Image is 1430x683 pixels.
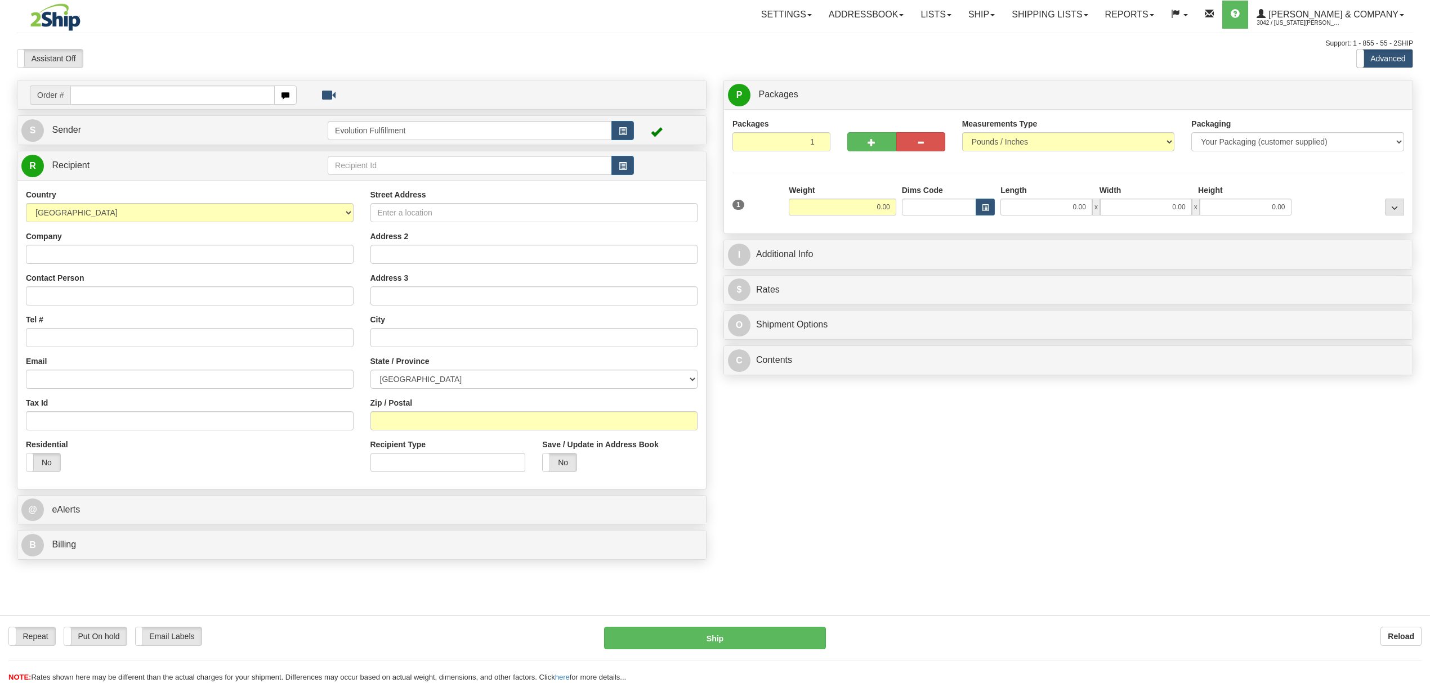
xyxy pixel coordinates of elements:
[21,498,702,522] a: @ eAlerts
[1198,185,1223,196] label: Height
[1192,199,1200,215] span: x
[1097,1,1163,29] a: Reports
[753,1,820,29] a: Settings
[820,1,913,29] a: Addressbook
[21,155,44,177] span: R
[728,244,750,266] span: I
[728,313,1409,336] a: OShipment Options
[17,3,94,32] img: logo3042.jpg
[21,119,328,142] a: S Sender
[21,154,294,177] a: R Recipient
[1191,118,1231,129] label: Packaging
[1257,17,1341,29] span: 3042 / [US_STATE][PERSON_NAME]
[555,673,570,681] a: here
[370,397,413,408] label: Zip / Postal
[1266,10,1398,19] span: [PERSON_NAME] & Company
[21,119,44,142] span: S
[26,314,43,325] label: Tel #
[370,272,409,284] label: Address 3
[52,125,81,134] span: Sender
[728,349,750,372] span: C
[370,189,426,200] label: Street Address
[543,453,577,471] label: No
[728,83,1409,106] a: P Packages
[962,118,1038,129] label: Measurements Type
[17,50,83,68] label: Assistant Off
[328,121,612,140] input: Sender Id
[542,439,658,450] label: Save / Update in Address Book
[26,356,47,367] label: Email
[26,453,60,471] label: No
[21,534,44,556] span: B
[1380,627,1422,646] button: Reload
[8,673,31,681] span: NOTE:
[732,118,769,129] label: Packages
[1003,1,1096,29] a: Shipping lists
[728,278,1409,302] a: $Rates
[52,160,90,170] span: Recipient
[21,498,44,521] span: @
[728,278,750,301] span: $
[758,89,798,99] span: Packages
[328,156,612,175] input: Recipient Id
[64,627,127,645] label: Put On hold
[1000,185,1027,196] label: Length
[902,185,943,196] label: Dims Code
[136,627,202,645] label: Email Labels
[1385,199,1404,215] div: ...
[1404,284,1429,399] iframe: chat widget
[21,533,702,556] a: B Billing
[732,200,744,210] span: 1
[52,540,76,549] span: Billing
[789,185,815,196] label: Weight
[960,1,1003,29] a: Ship
[370,356,430,367] label: State / Province
[26,189,56,200] label: Country
[26,397,48,408] label: Tax Id
[370,314,385,325] label: City
[1100,185,1121,196] label: Width
[26,439,68,450] label: Residential
[728,84,750,106] span: P
[1092,199,1100,215] span: x
[912,1,959,29] a: Lists
[370,203,698,222] input: Enter a location
[728,314,750,336] span: O
[370,439,426,450] label: Recipient Type
[728,243,1409,266] a: IAdditional Info
[26,272,84,284] label: Contact Person
[9,627,55,645] label: Repeat
[370,231,409,242] label: Address 2
[1248,1,1413,29] a: [PERSON_NAME] & Company 3042 / [US_STATE][PERSON_NAME]
[17,39,1413,48] div: Support: 1 - 855 - 55 - 2SHIP
[26,231,62,242] label: Company
[604,627,825,649] button: Ship
[728,349,1409,372] a: CContents
[1388,632,1414,641] b: Reload
[52,505,80,514] span: eAlerts
[1357,50,1413,68] label: Advanced
[30,86,70,105] span: Order #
